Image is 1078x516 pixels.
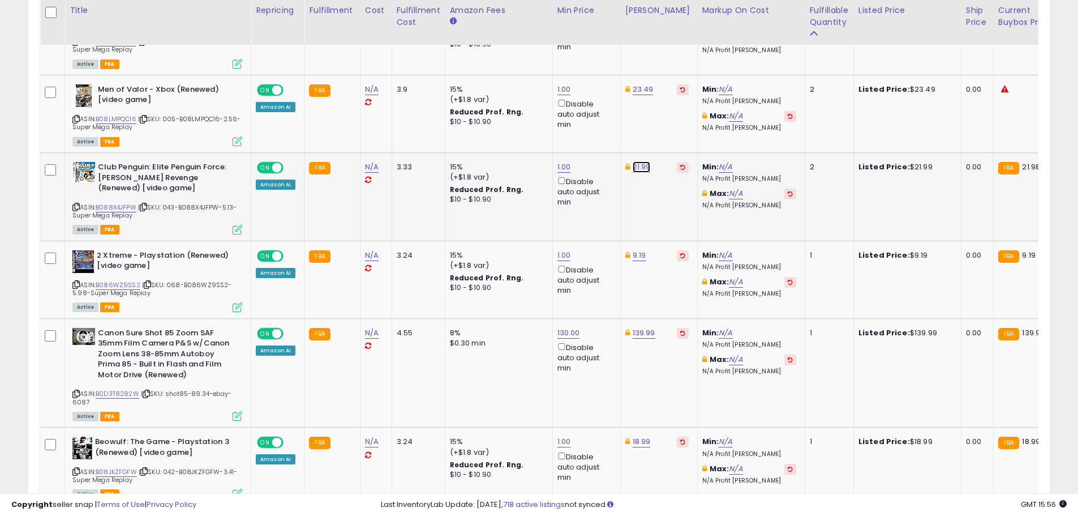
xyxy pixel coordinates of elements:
[702,263,796,271] p: N/A Profit [PERSON_NAME]
[365,327,379,339] a: N/A
[72,250,242,311] div: ASIN:
[258,438,272,447] span: ON
[309,84,330,97] small: FBA
[729,276,742,288] a: N/A
[70,5,246,16] div: Title
[256,454,295,464] div: Amazon AI
[998,162,1019,174] small: FBA
[11,499,53,510] strong: Copyright
[450,16,457,27] small: Amazon Fees.
[503,499,565,510] a: 718 active listings
[309,162,330,174] small: FBA
[966,84,985,95] div: 0.00
[966,328,985,338] div: 0.00
[397,328,436,338] div: 4.55
[1022,250,1036,261] span: 9.19
[309,328,330,340] small: FBA
[729,354,742,365] a: N/A
[450,117,544,127] div: $10 - $10.90
[365,161,379,173] a: N/A
[256,5,299,16] div: Repricing
[710,276,729,287] b: Max:
[450,195,544,204] div: $10 - $10.90
[72,280,232,297] span: | SKU: 068-B086WZ9SS2-5.98-Super Mega Replay
[282,438,300,447] span: OFF
[72,389,231,406] span: | SKU: shot85-89.34-ebay-6087
[858,162,952,172] div: $21.99
[557,341,612,374] div: Disable auto adjust min
[702,368,796,376] p: N/A Profit [PERSON_NAME]
[450,162,544,172] div: 15%
[633,161,651,173] a: 21.99
[450,95,544,105] div: (+$1.8 var)
[72,250,94,273] img: 51erEUNDr-L._SL40_.jpg
[810,5,849,28] div: Fulfillable Quantity
[702,250,719,261] b: Min:
[557,436,571,447] a: 1.00
[1022,327,1045,338] span: 139.99
[710,463,729,474] b: Max:
[450,107,524,117] b: Reduced Prof. Rng.
[633,250,646,261] a: 9.19
[98,84,235,108] b: Men of Valor - Xbox (Renewed) [video game]
[702,341,796,349] p: N/A Profit [PERSON_NAME]
[397,437,436,447] div: 3.24
[998,5,1056,28] div: Current Buybox Price
[450,84,544,95] div: 15%
[729,463,742,475] a: N/A
[72,7,242,67] div: ASIN:
[11,500,196,510] div: seller snap | |
[256,268,295,278] div: Amazon AI
[702,97,796,105] p: N/A Profit [PERSON_NAME]
[258,85,272,95] span: ON
[858,161,910,172] b: Listed Price:
[633,84,654,95] a: 23.49
[702,46,796,54] p: N/A Profit [PERSON_NAME]
[702,450,796,458] p: N/A Profit [PERSON_NAME]
[702,202,796,210] p: N/A Profit [PERSON_NAME]
[858,250,952,261] div: $9.19
[998,250,1019,263] small: FBA
[557,263,612,296] div: Disable auto adjust min
[309,250,330,263] small: FBA
[147,499,196,510] a: Privacy Policy
[97,499,145,510] a: Terms of Use
[95,437,233,460] b: Beowulf: The Game - Playstation 3 (Renewed) [video game]
[710,188,729,199] b: Max:
[397,250,436,261] div: 3.24
[98,328,235,383] b: Canon Sure Shot 85 Zoom SAF 35mm Film Camera P&S w/Canon Zoom Lens 38-85mm Autoboy Prima 85 - Bui...
[702,84,719,95] b: Min:
[729,110,742,122] a: N/A
[810,250,845,261] div: 1
[858,84,952,95] div: $23.49
[72,37,237,54] span: | SKU: 005-B07VMTJG35-3.41-Super Mega Replay
[282,163,300,173] span: OFF
[100,59,119,69] span: FBA
[96,114,136,124] a: B08LMPQC16
[96,280,140,290] a: B086WZ9SS2
[309,5,355,16] div: Fulfillment
[72,412,98,421] span: All listings currently available for purchase on Amazon
[729,188,742,199] a: N/A
[100,225,119,234] span: FBA
[450,283,544,293] div: $10 - $10.90
[72,162,95,182] img: 615r5HL29yL._SL40_.jpg
[702,124,796,132] p: N/A Profit [PERSON_NAME]
[98,162,235,197] b: Club Penguin: Elite Penguin Force: [PERSON_NAME] Revenge (Renewed) [video game]
[96,467,137,477] a: B08JKZFGFW
[1022,161,1040,172] span: 21.98
[256,102,295,112] div: Amazon AI
[72,328,242,420] div: ASIN:
[450,437,544,447] div: 15%
[100,302,119,312] span: FBA
[72,302,98,312] span: All listings currently available for purchase on Amazon
[625,5,693,16] div: [PERSON_NAME]
[365,250,379,261] a: N/A
[1021,499,1067,510] span: 2025-10-9 15:56 GMT
[96,203,136,212] a: B088X4JFPW
[702,327,719,338] b: Min:
[72,467,238,484] span: | SKU: 042-B08JKZFGFW-3.41-Super Mega Replay
[858,250,910,261] b: Listed Price:
[1022,436,1040,447] span: 18.99
[365,436,379,447] a: N/A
